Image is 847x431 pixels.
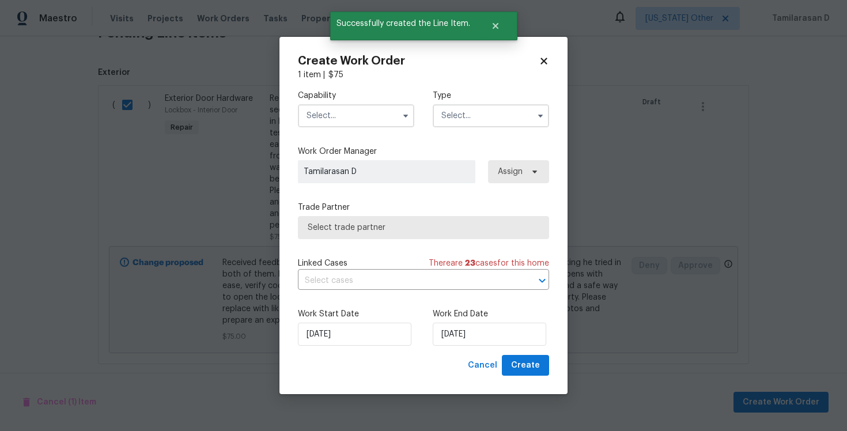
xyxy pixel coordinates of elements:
label: Capability [298,90,414,101]
label: Work End Date [433,308,549,320]
label: Work Start Date [298,308,414,320]
button: Show options [399,109,413,123]
span: $ 75 [328,71,343,79]
span: Tamilarasan D [304,166,470,177]
button: Create [502,355,549,376]
button: Open [534,273,550,289]
span: Assign [498,166,523,177]
span: Create [511,358,540,373]
label: Work Order Manager [298,146,549,157]
input: Select... [298,104,414,127]
span: Cancel [468,358,497,373]
span: Successfully created the Line Item. [330,12,477,36]
button: Cancel [463,355,502,376]
div: 1 item | [298,69,549,81]
span: Linked Cases [298,258,347,269]
span: There are case s for this home [429,258,549,269]
span: 23 [465,259,475,267]
label: Type [433,90,549,101]
input: Select cases [298,272,517,290]
input: Select... [433,104,549,127]
input: M/D/YYYY [433,323,546,346]
button: Close [477,14,515,37]
span: Select trade partner [308,222,539,233]
h2: Create Work Order [298,55,539,67]
button: Show options [534,109,547,123]
input: M/D/YYYY [298,323,411,346]
label: Trade Partner [298,202,549,213]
